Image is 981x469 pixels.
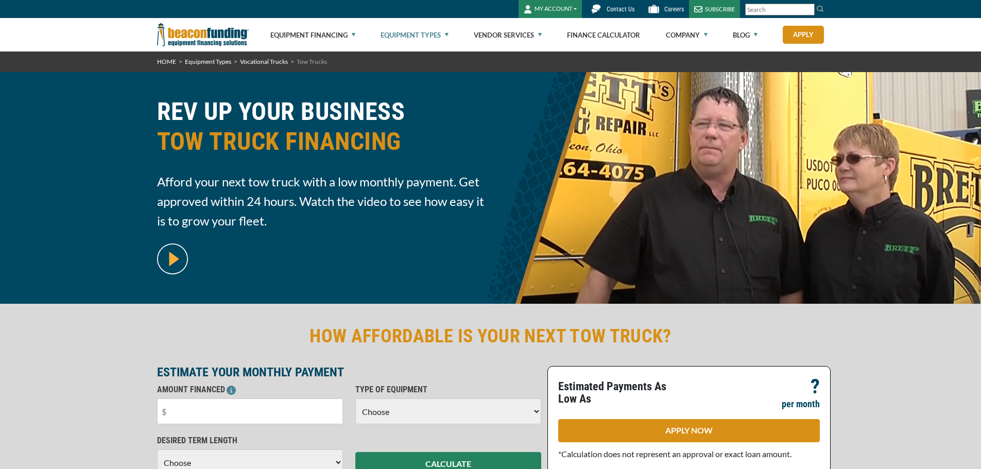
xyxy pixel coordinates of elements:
p: Estimated Payments As Low As [558,380,683,405]
a: Finance Calculator [567,19,640,51]
a: Equipment Types [185,58,231,65]
a: Blog [733,19,758,51]
a: Clear search text [804,6,812,14]
p: ? [811,380,820,393]
a: Vocational Trucks [240,58,288,65]
h1: REV UP YOUR BUSINESS [157,97,485,164]
input: $ [157,398,343,424]
span: Afford your next tow truck with a low monthly payment. Get approved within 24 hours. Watch the vi... [157,172,485,231]
p: AMOUNT FINANCED [157,384,343,396]
a: Vendor Services [474,19,542,51]
img: Search [816,5,824,13]
img: Beacon Funding Corporation logo [157,18,249,51]
a: Equipment Types [381,19,449,51]
a: HOME [157,58,176,65]
p: TYPE OF EQUIPMENT [355,384,541,396]
span: Contact Us [607,6,634,13]
p: DESIRED TERM LENGTH [157,435,343,447]
span: Tow Trucks [297,58,327,65]
h2: HOW AFFORDABLE IS YOUR NEXT TOW TRUCK? [157,324,824,348]
img: video modal pop-up play button [157,244,188,274]
a: Company [666,19,708,51]
input: Search [745,4,815,15]
a: Apply [783,26,824,44]
span: Careers [664,6,684,13]
span: *Calculation does not represent an approval or exact loan amount. [558,449,791,459]
p: per month [782,398,820,410]
a: Equipment Financing [270,19,355,51]
span: TOW TRUCK FINANCING [157,127,485,157]
p: ESTIMATE YOUR MONTHLY PAYMENT [157,366,541,378]
a: APPLY NOW [558,419,820,442]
